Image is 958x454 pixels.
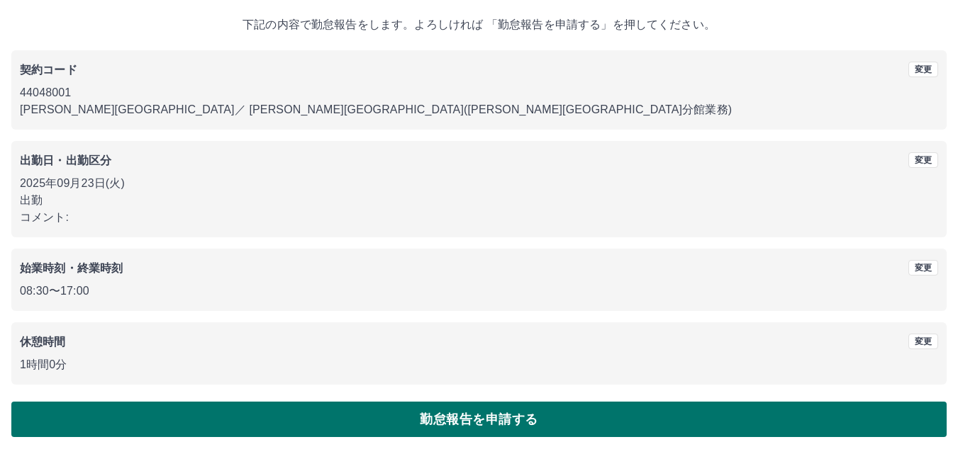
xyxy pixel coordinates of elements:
button: 変更 [908,260,938,276]
p: 2025年09月23日(火) [20,175,938,192]
p: 08:30 〜 17:00 [20,283,938,300]
button: 変更 [908,152,938,168]
p: 44048001 [20,84,938,101]
button: 変更 [908,62,938,77]
p: コメント: [20,209,938,226]
b: 休憩時間 [20,336,66,348]
p: 下記の内容で勤怠報告をします。よろしければ 「勤怠報告を申請する」を押してください。 [11,16,947,33]
p: [PERSON_NAME][GEOGRAPHIC_DATA] ／ [PERSON_NAME][GEOGRAPHIC_DATA]([PERSON_NAME][GEOGRAPHIC_DATA]分館業務) [20,101,938,118]
p: 出勤 [20,192,938,209]
button: 変更 [908,334,938,349]
p: 1時間0分 [20,356,938,373]
b: 始業時刻・終業時刻 [20,262,123,274]
b: 出勤日・出勤区分 [20,154,111,166]
b: 契約コード [20,64,77,76]
button: 勤怠報告を申請する [11,402,947,437]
